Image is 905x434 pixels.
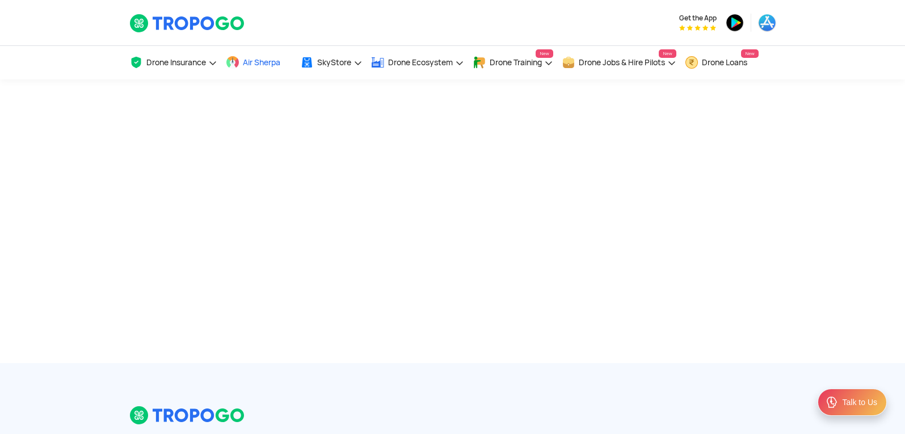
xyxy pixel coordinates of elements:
span: Drone Training [490,58,542,67]
img: playstore [726,14,744,32]
img: App Raking [679,25,716,31]
span: Air Sherpa [243,58,280,67]
img: appstore [758,14,776,32]
span: New [536,49,553,58]
div: Talk to Us [843,397,877,408]
span: New [659,49,676,58]
img: logo [129,406,246,425]
span: SkyStore [317,58,351,67]
a: Drone LoansNew [685,46,759,79]
span: Drone Loans [702,58,747,67]
a: Drone Jobs & Hire PilotsNew [562,46,676,79]
a: Drone Insurance [129,46,217,79]
a: Drone TrainingNew [473,46,553,79]
span: Drone Ecosystem [388,58,453,67]
a: Air Sherpa [226,46,292,79]
span: Drone Insurance [146,58,206,67]
a: Drone Ecosystem [371,46,464,79]
img: TropoGo Logo [129,14,246,33]
span: Drone Jobs & Hire Pilots [579,58,665,67]
img: ic_Support.svg [825,395,839,409]
span: New [741,49,758,58]
a: SkyStore [300,46,363,79]
span: Get the App [679,14,717,23]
